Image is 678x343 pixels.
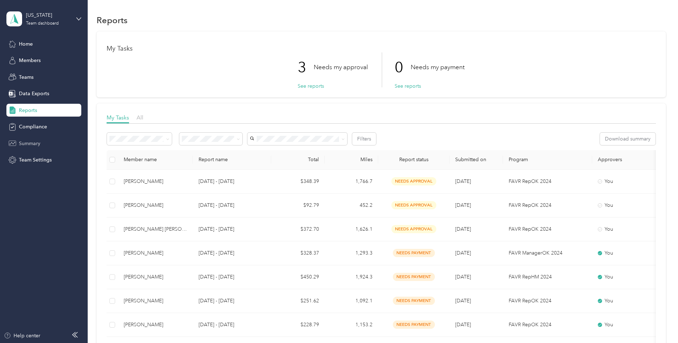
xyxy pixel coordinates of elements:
[600,133,656,145] button: Download summary
[352,133,376,145] button: Filters
[199,201,266,209] p: [DATE] - [DATE]
[124,249,187,257] div: [PERSON_NAME]
[503,170,592,194] td: FAVR RepOK 2024
[455,274,471,280] span: [DATE]
[271,241,325,265] td: $328.37
[592,150,663,170] th: Approvers
[271,217,325,241] td: $372.70
[509,297,586,305] p: FAVR RepOK 2024
[455,202,471,208] span: [DATE]
[391,225,436,233] span: needs approval
[314,63,368,72] p: Needs my approval
[124,273,187,281] div: [PERSON_NAME]
[19,123,47,130] span: Compliance
[19,90,49,97] span: Data Exports
[393,297,435,305] span: needs payment
[199,225,266,233] p: [DATE] - [DATE]
[503,289,592,313] td: FAVR RepOK 2024
[503,241,592,265] td: FAVR ManagerOK 2024
[598,225,658,233] div: You
[638,303,678,343] iframe: Everlance-gr Chat Button Frame
[19,57,41,64] span: Members
[124,157,187,163] div: Member name
[325,289,378,313] td: 1,092.1
[325,313,378,337] td: 1,153.2
[455,226,471,232] span: [DATE]
[455,178,471,184] span: [DATE]
[19,140,40,147] span: Summary
[26,11,71,19] div: [US_STATE]
[271,265,325,289] td: $450.29
[503,150,592,170] th: Program
[395,82,421,90] button: See reports
[598,249,658,257] div: You
[199,297,266,305] p: [DATE] - [DATE]
[298,52,314,82] p: 3
[19,156,52,164] span: Team Settings
[330,157,373,163] div: Miles
[393,249,435,257] span: needs payment
[124,225,187,233] div: [PERSON_NAME] [PERSON_NAME]
[118,150,193,170] th: Member name
[271,194,325,217] td: $92.79
[509,249,586,257] p: FAVR ManagerOK 2024
[199,249,266,257] p: [DATE] - [DATE]
[271,313,325,337] td: $228.79
[509,201,586,209] p: FAVR RepOK 2024
[503,265,592,289] td: FAVR RepHM 2024
[271,289,325,313] td: $251.62
[393,273,435,281] span: needs payment
[393,321,435,329] span: needs payment
[4,332,40,339] button: Help center
[107,114,129,121] span: My Tasks
[509,225,586,233] p: FAVR RepOK 2024
[598,321,658,329] div: You
[137,114,143,121] span: All
[325,170,378,194] td: 1,766.7
[503,313,592,337] td: FAVR RepOK 2024
[509,273,586,281] p: FAVR RepHM 2024
[411,63,464,72] p: Needs my payment
[509,178,586,185] p: FAVR RepOK 2024
[455,250,471,256] span: [DATE]
[199,178,266,185] p: [DATE] - [DATE]
[277,157,319,163] div: Total
[199,273,266,281] p: [DATE] - [DATE]
[391,201,436,209] span: needs approval
[107,45,656,52] h1: My Tasks
[19,73,34,81] span: Teams
[395,52,411,82] p: 0
[298,82,324,90] button: See reports
[26,21,59,26] div: Team dashboard
[325,217,378,241] td: 1,626.1
[450,150,503,170] th: Submitted on
[124,201,187,209] div: [PERSON_NAME]
[391,177,436,185] span: needs approval
[193,150,271,170] th: Report name
[598,178,658,185] div: You
[271,170,325,194] td: $348.39
[19,107,37,114] span: Reports
[503,194,592,217] td: FAVR RepOK 2024
[97,16,128,24] h1: Reports
[455,298,471,304] span: [DATE]
[598,201,658,209] div: You
[19,40,33,48] span: Home
[124,178,187,185] div: [PERSON_NAME]
[384,157,444,163] span: Report status
[124,321,187,329] div: [PERSON_NAME]
[325,265,378,289] td: 1,924.3
[124,297,187,305] div: [PERSON_NAME]
[598,273,658,281] div: You
[325,194,378,217] td: 452.2
[503,217,592,241] td: FAVR RepOK 2024
[199,321,266,329] p: [DATE] - [DATE]
[598,297,658,305] div: You
[325,241,378,265] td: 1,293.3
[509,321,586,329] p: FAVR RepOK 2024
[455,322,471,328] span: [DATE]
